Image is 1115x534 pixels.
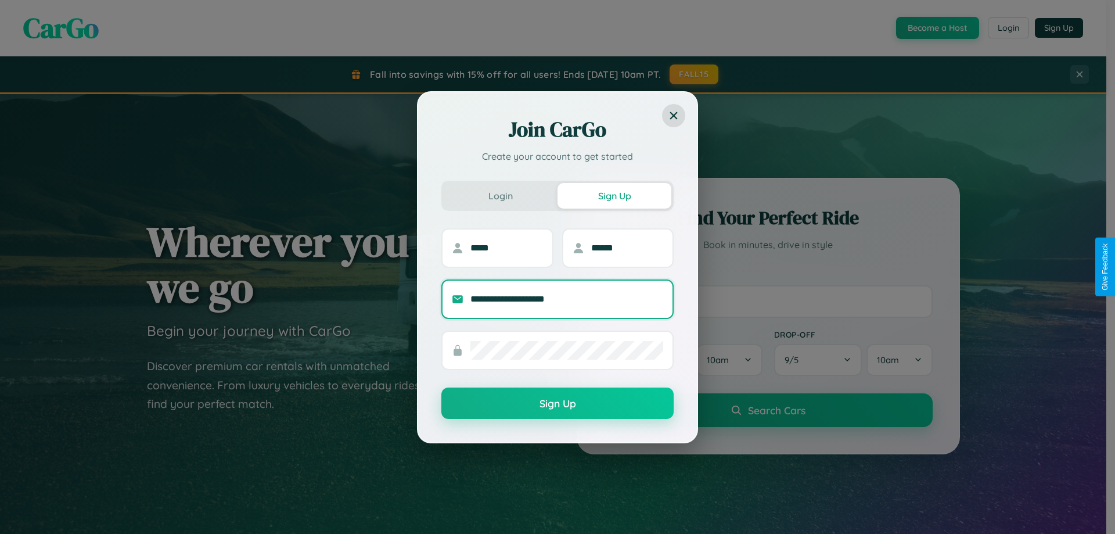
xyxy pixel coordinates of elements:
button: Sign Up [441,388,674,419]
button: Login [444,183,557,209]
button: Sign Up [557,183,671,209]
h2: Join CarGo [441,116,674,144]
p: Create your account to get started [441,149,674,163]
div: Give Feedback [1101,243,1109,291]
